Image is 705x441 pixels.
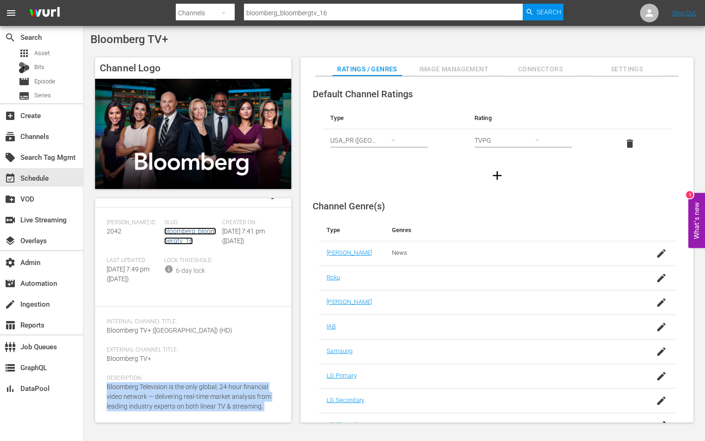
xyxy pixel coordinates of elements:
span: Lock Threshold: [164,257,217,265]
th: Rating [467,107,611,129]
a: LG Secondary [327,397,364,403]
span: info [164,265,173,274]
span: Schedule [5,173,16,184]
span: Live Streaming [5,214,16,226]
img: ans4CAIJ8jUAAAAAAAAAAAAAAAAAAAAAAAAgQb4GAAAAAAAAAAAAAAAAAAAAAAAAJMjXAAAAAAAAAAAAAAAAAAAAAAAAgAT5G... [22,2,67,24]
span: Job Queues [5,341,16,353]
div: USA_PR ([GEOGRAPHIC_DATA]) [330,127,404,153]
span: 2042 [107,227,122,235]
span: Episode [19,76,30,87]
span: Slug: [164,219,217,227]
button: Open Feedback Widget [688,193,705,248]
span: Bits [34,63,45,72]
span: Settings [592,63,662,75]
span: Channels [5,131,16,142]
span: Image Management [419,63,488,75]
span: Reports [5,320,16,331]
span: Internal Channel Title: [107,318,275,326]
span: Episode [34,77,55,86]
span: Bloomberg TV+ ([GEOGRAPHIC_DATA]) (HD) [107,327,232,334]
button: Search [523,4,564,20]
span: Created On: [222,219,275,227]
a: bloomberg_bloombergtv_16 [164,227,216,245]
th: Genres [385,219,637,241]
span: GraphQL [5,362,16,373]
h4: Channel Logo [95,57,291,79]
span: Default Channel Ratings [313,88,413,100]
th: Type [319,219,384,241]
span: VOD [5,194,16,205]
span: Series [34,91,51,100]
span: Bloomberg Television is the only global, 24-hour financial video network — delivering real-time m... [107,383,271,410]
span: Automation [5,278,16,289]
a: Samsung [327,347,352,354]
span: Search [5,32,16,43]
img: Bloomberg TV+ [95,79,291,189]
span: delete [624,138,635,149]
span: [PERSON_NAME] ID: [107,219,160,227]
div: 1 [686,191,693,199]
span: Bloomberg TV+ [107,355,151,362]
span: [DATE] 7:41 pm ([DATE]) [222,227,265,245]
span: Connectors [506,63,575,75]
span: Series [19,90,30,101]
div: Bits [19,62,30,73]
span: Overlays [5,235,16,246]
a: Sign Out [672,9,696,17]
button: delete [619,132,641,155]
span: menu [6,7,17,19]
a: Roku [327,274,340,281]
div: TVPG [474,127,549,153]
span: Channel Genre(s) [313,201,385,212]
table: simple table [323,107,671,158]
th: Type [323,107,467,129]
span: Bloomberg TV+ [90,33,168,46]
div: 6-day lock [176,266,205,276]
a: LG Primary [327,372,356,379]
span: Ingestion [5,299,16,310]
span: Admin [5,257,16,268]
a: IAB [327,323,335,330]
span: [DATE] 7:49 pm ([DATE]) [107,265,149,283]
span: Asset [19,48,30,59]
a: [PERSON_NAME] [327,298,372,305]
span: Search [537,4,561,20]
span: Last Updated: [107,257,160,265]
span: Create [5,110,16,121]
a: [PERSON_NAME] [327,249,372,256]
span: Description: [107,375,275,382]
span: DataPool [5,383,16,394]
a: LG Channel [327,421,357,428]
span: External Channel Title: [107,346,275,354]
span: Ratings / Genres [333,63,402,75]
span: Search Tag Mgmt [5,152,16,163]
span: Asset [34,49,50,58]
